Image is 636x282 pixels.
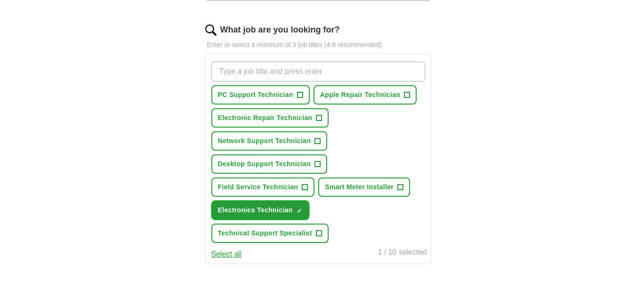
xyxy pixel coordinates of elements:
[211,249,242,260] button: Select all
[218,90,293,100] span: PC Support Technician
[211,131,328,151] button: Network Support Technician
[211,201,309,220] button: Electronics Technician✓
[205,40,431,50] p: Enter or select a minimum of 3 job titles (4-8 recommended)
[314,85,417,105] button: Apple Repair Technician
[205,24,217,36] img: search.png
[211,108,329,128] button: Electronic Repair Technician
[211,85,310,105] button: PC Support Technician
[218,205,293,215] span: Electronics Technician
[211,177,315,197] button: Field Service Technician
[218,136,311,146] span: Network Support Technician
[218,228,312,238] span: Technical Support Specialist
[218,182,298,192] span: Field Service Technician
[297,207,302,215] span: ✓
[211,224,329,243] button: Technical Support Specialist
[325,182,394,192] span: Smart Meter Installer
[211,62,425,81] input: Type a job title and press enter
[211,154,328,174] button: Desktop Support Technician
[320,90,400,100] span: Apple Repair Technician
[318,177,410,197] button: Smart Meter Installer
[218,113,313,123] span: Electronic Repair Technician
[378,247,427,260] div: 1 / 10 selected
[220,24,340,36] label: What job are you looking for?
[218,159,311,169] span: Desktop Support Technician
